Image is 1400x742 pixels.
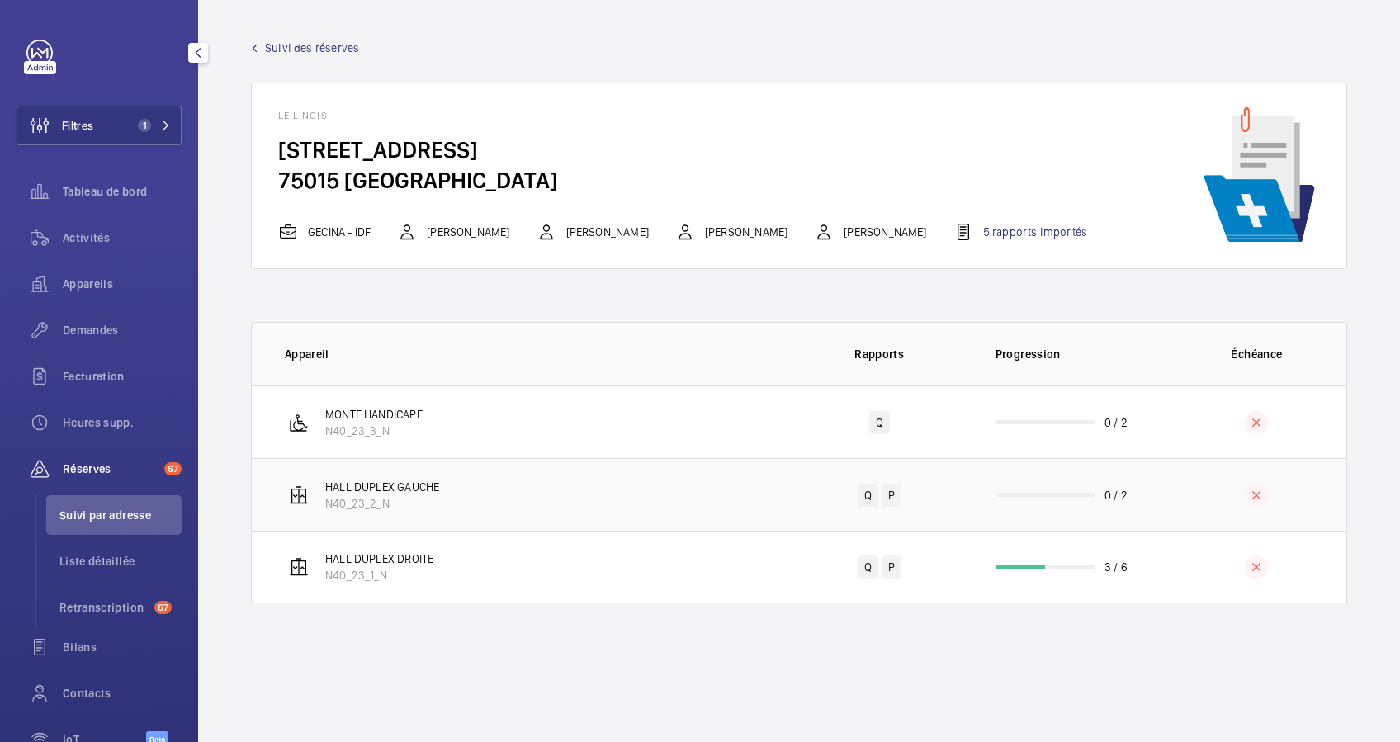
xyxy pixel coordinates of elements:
span: Filtres [62,117,93,134]
h4: Le Linois [278,110,1114,135]
span: 67 [164,462,182,475]
span: Bilans [63,639,182,655]
span: Retranscription [59,599,148,616]
h4: [STREET_ADDRESS] 75015 [GEOGRAPHIC_DATA] [278,135,1114,196]
span: Liste détaillée [59,553,182,569]
p: N40_23_3_N [325,423,423,439]
div: Q [858,555,878,579]
div: 5 rapports importés [953,222,1087,242]
p: Progression [996,346,1167,362]
p: N40_23_1_N [325,567,433,584]
p: 3 / 6 [1104,559,1128,575]
div: [PERSON_NAME] [814,222,926,242]
p: MONTE HANDICAPE [325,406,423,423]
span: Tableau de bord [63,183,182,200]
img: platform_lift.svg [289,413,309,432]
span: Suivi par adresse [59,507,182,523]
div: P [882,555,901,579]
p: HALL DUPLEX DROITE [325,551,433,567]
p: N40_23_2_N [325,495,439,512]
div: GECINA - IDF [278,222,371,242]
p: Appareil [285,346,790,362]
span: 67 [154,601,172,614]
p: 0 / 2 [1104,414,1128,431]
button: Filtres1 [17,106,182,145]
div: P [882,484,901,507]
span: Appareils [63,276,182,292]
p: Échéance [1179,346,1335,362]
div: Q [869,411,890,434]
p: 0 / 2 [1104,487,1128,503]
div: [PERSON_NAME] [537,222,649,242]
div: [PERSON_NAME] [397,222,509,242]
div: Q [858,484,878,507]
p: HALL DUPLEX GAUCHE [325,479,439,495]
p: Rapports [802,346,958,362]
span: Facturation [63,368,182,385]
img: elevator.svg [289,557,309,577]
span: Réserves [63,461,158,477]
span: Heures supp. [63,414,182,431]
span: Activités [63,229,182,246]
span: Demandes [63,322,182,338]
img: elevator.svg [289,485,309,505]
span: Suivi des réserves [265,40,359,56]
span: 1 [138,119,151,132]
span: Contacts [63,685,182,702]
div: [PERSON_NAME] [675,222,787,242]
